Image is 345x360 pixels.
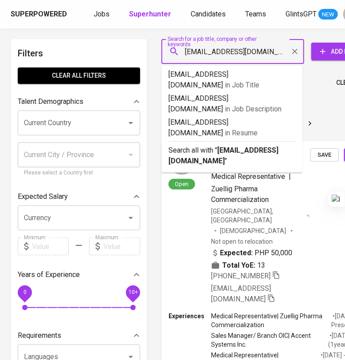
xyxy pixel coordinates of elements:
[24,169,134,178] p: Please select a Country first
[315,150,334,160] span: Save
[245,10,266,18] span: Teams
[286,10,317,18] span: GlintsGPT
[169,312,211,320] p: Experiences
[245,9,268,20] a: Teams
[211,284,271,303] span: [EMAIL_ADDRESS][DOMAIN_NAME]
[169,69,295,91] p: [EMAIL_ADDRESS][DOMAIN_NAME]
[169,145,295,166] p: Search all with " "
[191,10,226,18] span: Candidates
[318,10,338,19] span: NEW
[281,272,288,279] img: magic_wand.svg
[303,116,317,131] button: Go to next page
[211,185,269,204] span: Zuellig Pharma Commercialization
[18,266,140,284] div: Years of Experience
[94,9,111,20] a: Jobs
[289,45,301,58] button: Clear
[11,9,67,20] div: Superpowered
[18,330,61,341] p: Requirements
[18,93,140,111] div: Talent Demographics
[211,248,292,258] div: PHP 50,000
[211,331,328,349] p: Sales Manager/ Branch OIC | Accent Systems Inc.
[129,10,171,18] b: Superhunter
[18,191,68,202] p: Expected Salary
[18,188,140,206] div: Expected Salary
[220,226,287,235] span: [DEMOGRAPHIC_DATA]
[169,146,278,165] b: [EMAIL_ADDRESS][DOMAIN_NAME]
[222,260,255,271] b: Total YoE:
[220,248,253,258] b: Expected:
[310,148,339,162] button: Save
[18,67,140,84] button: Clear All filters
[125,117,137,129] button: Open
[169,117,295,138] p: [EMAIL_ADDRESS][DOMAIN_NAME]
[23,289,26,296] span: 0
[128,289,137,296] span: 10+
[129,9,173,20] a: Superhunter
[225,129,258,137] span: in Resume
[172,180,192,188] span: Open
[211,272,271,280] span: [PHONE_NUMBER]
[125,212,137,224] button: Open
[18,269,80,280] p: Years of Experience
[225,105,282,113] span: in Job Description
[32,237,69,255] input: Value
[211,172,285,181] span: Medical Representative
[25,70,133,81] span: Clear All filters
[11,9,69,20] a: Superpowered
[211,237,273,246] p: Not open to relocation
[18,96,83,107] p: Talent Demographics
[18,46,140,60] h6: Filters
[286,9,338,20] a: GlintsGPT NEW
[257,260,265,271] span: 13
[169,93,295,115] p: [EMAIL_ADDRESS][DOMAIN_NAME]
[211,207,310,225] div: [GEOGRAPHIC_DATA], [GEOGRAPHIC_DATA]
[94,10,110,18] span: Jobs
[103,237,140,255] input: Value
[289,171,291,182] span: |
[191,9,227,20] a: Candidates
[211,312,331,329] p: Medical Representative | Zuellig Pharma Commercialization
[225,81,259,89] span: in Job Title
[18,327,140,344] div: Requirements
